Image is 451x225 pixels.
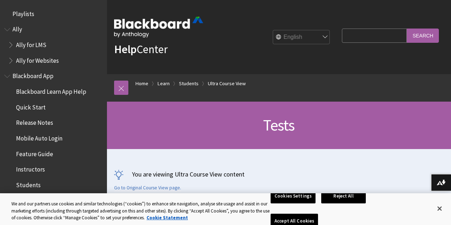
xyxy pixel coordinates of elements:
img: Blackboard by Anthology [114,17,203,37]
span: Tests [263,115,294,135]
input: Search [407,29,439,42]
span: Ally for Websites [16,55,59,64]
a: Students [179,79,199,88]
button: Cookies Settings [271,189,316,204]
a: More information about your privacy, opens in a new tab [147,215,188,221]
span: Ally for LMS [16,39,46,48]
span: Quick Start [16,101,46,111]
strong: Help [114,42,137,56]
a: Go to Original Course View page. [114,185,181,191]
select: Site Language Selector [273,30,330,45]
button: Reject All [321,189,366,204]
span: Mobile Auto Login [16,132,62,142]
a: HelpCenter [114,42,168,56]
div: We and our partners use cookies and similar technologies (“cookies”) to enhance site navigation, ... [11,200,271,221]
span: Release Notes [16,117,53,127]
span: Instructors [16,164,45,173]
span: Ally [12,24,22,33]
a: Home [135,79,148,88]
span: Students [16,179,41,189]
a: Learn [158,79,170,88]
span: Blackboard Learn App Help [16,86,86,95]
span: Blackboard App [12,70,53,80]
nav: Book outline for Playlists [4,8,103,20]
a: Ultra Course View [208,79,246,88]
p: You are viewing Ultra Course View content [114,170,444,179]
span: Feature Guide [16,148,53,158]
span: Playlists [12,8,34,17]
nav: Book outline for Anthology Ally Help [4,24,103,67]
button: Close [432,201,447,216]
